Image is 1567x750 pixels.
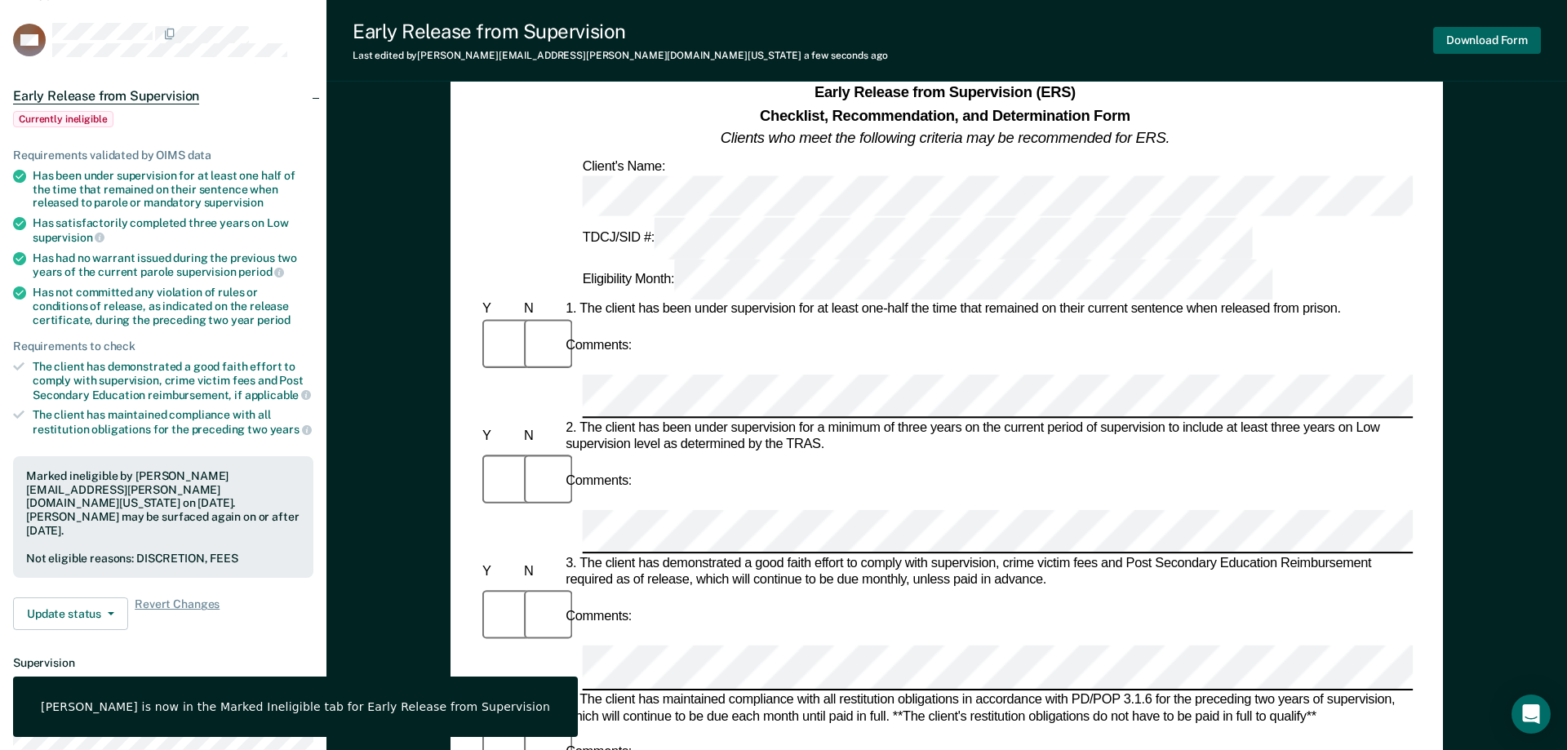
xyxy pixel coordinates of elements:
[135,597,220,630] span: Revert Changes
[13,656,313,670] dt: Supervision
[245,388,311,402] span: applicable
[562,420,1411,454] div: 2. The client has been under supervision for a minimum of three years on the current period of su...
[33,169,313,210] div: Has been under supervision for at least one half of the time that remained on their sentence when...
[33,408,313,436] div: The client has maintained compliance with all restitution obligations for the preceding two
[562,609,635,625] div: Comments:
[26,469,300,538] div: Marked ineligible by [PERSON_NAME][EMAIL_ADDRESS][PERSON_NAME][DOMAIN_NAME][US_STATE] on [DATE]. ...
[353,20,888,43] div: Early Release from Supervision
[562,301,1411,317] div: 1. The client has been under supervision for at least one-half the time that remained on their cu...
[257,313,291,326] span: period
[33,251,313,279] div: Has had no warrant issued during the previous two years of the current parole supervision
[562,473,635,490] div: Comments:
[13,339,313,353] div: Requirements to check
[579,218,1257,259] div: TDCJ/SID #:
[562,692,1411,726] div: 4. The client has maintained compliance with all restitution obligations in accordance with PD/PO...
[33,216,313,244] div: Has satisfactorily completed three years on Low
[13,597,128,630] button: Update status
[479,428,521,445] div: Y
[204,196,264,209] span: supervision
[353,50,888,61] div: Last edited by [PERSON_NAME][EMAIL_ADDRESS][PERSON_NAME][DOMAIN_NAME][US_STATE]
[521,301,562,317] div: N
[13,88,199,104] span: Early Release from Supervision
[33,286,313,326] div: Has not committed any violation of rules or conditions of release, as indicated on the release ce...
[579,259,1276,300] div: Eligibility Month:
[1512,695,1551,734] div: Open Intercom Messenger
[804,50,888,61] span: a few seconds ago
[41,699,550,714] div: [PERSON_NAME] is now in the Marked Ineligible tab for Early Release from Supervision
[13,149,313,162] div: Requirements validated by OIMS data
[479,301,521,317] div: Y
[721,129,1170,145] em: Clients who meet the following criteria may be recommended for ERS.
[562,338,635,354] div: Comments:
[33,360,313,402] div: The client has demonstrated a good faith effort to comply with supervision, crime victim fees and...
[479,564,521,580] div: Y
[26,552,300,566] div: Not eligible reasons: DISCRETION, FEES
[270,423,312,436] span: years
[13,111,113,127] span: Currently ineligible
[521,564,562,580] div: N
[562,556,1411,589] div: 3. The client has demonstrated a good faith effort to comply with supervision, crime victim fees ...
[238,265,284,278] span: period
[815,84,1076,100] strong: Early Release from Supervision (ERS)
[521,428,562,445] div: N
[1433,27,1541,54] button: Download Form
[33,231,104,244] span: supervision
[760,107,1130,123] strong: Checklist, Recommendation, and Determination Form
